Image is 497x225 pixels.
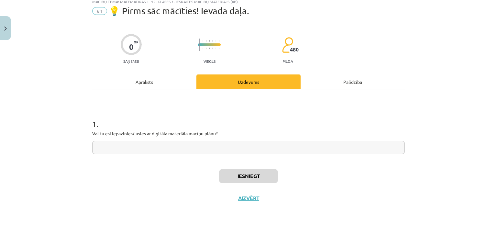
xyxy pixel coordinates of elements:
div: 0 [129,42,134,51]
img: icon-short-line-57e1e144782c952c97e751825c79c345078a6d821885a25fce030b3d8c18986b.svg [212,48,213,49]
span: 480 [290,47,299,52]
span: XP [134,40,138,44]
p: Viegls [204,59,215,63]
p: Vai tu esi iepazinies/-usies ar digitāla materiāla macību plānu? [92,130,405,137]
img: icon-close-lesson-0947bae3869378f0d4975bcd49f059093ad1ed9edebbc8119c70593378902aed.svg [4,27,7,31]
div: Uzdevums [196,74,301,89]
p: pilda [282,59,293,63]
img: icon-long-line-d9ea69661e0d244f92f715978eff75569469978d946b2353a9bb055b3ed8787d.svg [199,39,200,51]
img: icon-short-line-57e1e144782c952c97e751825c79c345078a6d821885a25fce030b3d8c18986b.svg [215,48,216,49]
img: icon-short-line-57e1e144782c952c97e751825c79c345078a6d821885a25fce030b3d8c18986b.svg [203,40,203,42]
button: Aizvērt [236,195,261,201]
div: Palīdzība [301,74,405,89]
span: 💡 Pirms sāc mācīties! Ievada daļa. [109,6,249,16]
img: icon-short-line-57e1e144782c952c97e751825c79c345078a6d821885a25fce030b3d8c18986b.svg [212,40,213,42]
img: icon-short-line-57e1e144782c952c97e751825c79c345078a6d821885a25fce030b3d8c18986b.svg [203,48,203,49]
div: Apraksts [92,74,196,89]
img: icon-short-line-57e1e144782c952c97e751825c79c345078a6d821885a25fce030b3d8c18986b.svg [209,48,210,49]
button: Iesniegt [219,169,278,183]
h1: 1 . [92,108,405,128]
span: #1 [92,7,107,15]
p: Saņemsi [121,59,142,63]
img: students-c634bb4e5e11cddfef0936a35e636f08e4e9abd3cc4e673bd6f9a4125e45ecb1.svg [282,37,293,53]
img: icon-short-line-57e1e144782c952c97e751825c79c345078a6d821885a25fce030b3d8c18986b.svg [215,40,216,42]
img: icon-short-line-57e1e144782c952c97e751825c79c345078a6d821885a25fce030b3d8c18986b.svg [209,40,210,42]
